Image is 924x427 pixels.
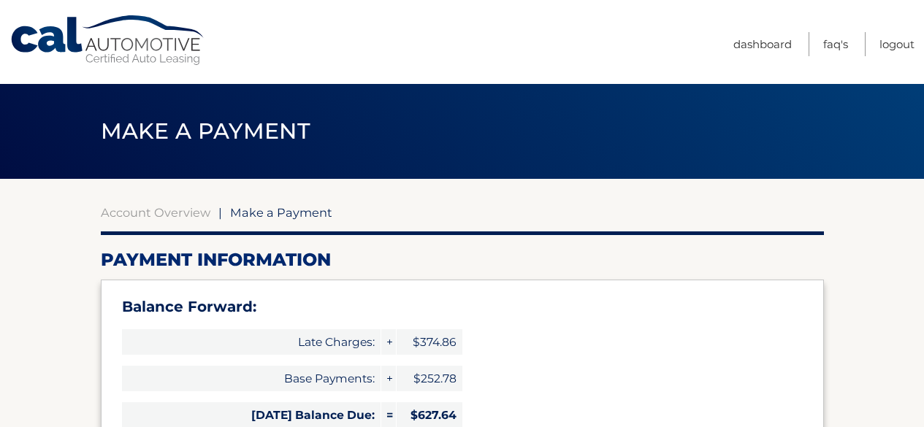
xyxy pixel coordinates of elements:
[101,205,210,220] a: Account Overview
[122,298,803,316] h3: Balance Forward:
[397,329,462,355] span: $374.86
[122,329,381,355] span: Late Charges:
[9,15,207,66] a: Cal Automotive
[733,32,792,56] a: Dashboard
[823,32,848,56] a: FAQ's
[230,205,332,220] span: Make a Payment
[101,118,310,145] span: Make a Payment
[397,366,462,391] span: $252.78
[381,366,396,391] span: +
[122,366,381,391] span: Base Payments:
[879,32,915,56] a: Logout
[101,249,824,271] h2: Payment Information
[381,329,396,355] span: +
[218,205,222,220] span: |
